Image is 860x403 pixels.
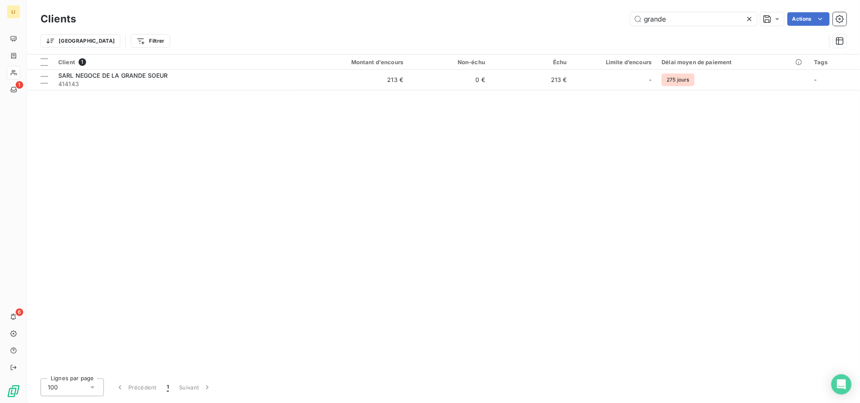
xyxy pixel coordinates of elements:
button: Filtrer [131,34,170,48]
span: 100 [48,383,58,392]
h3: Clients [41,11,76,27]
button: 1 [162,378,174,396]
div: Tags [814,59,855,65]
span: 1 [167,383,169,392]
input: Rechercher [630,12,757,26]
div: Non-échu [413,59,485,65]
span: Client [58,59,75,65]
span: 275 jours [662,74,694,86]
span: - [649,76,651,84]
div: Montant d'encours [304,59,403,65]
span: 6 [16,308,23,316]
span: 414143 [58,80,293,88]
div: Limite d’encours [577,59,651,65]
td: 213 € [490,70,572,90]
button: Suivant [174,378,217,396]
span: SARL NEGOCE DE LA GRANDE SOEUR [58,72,168,79]
img: Logo LeanPay [7,384,20,398]
button: Actions [787,12,830,26]
span: - [814,76,817,83]
div: Délai moyen de paiement [662,59,804,65]
span: 1 [16,81,23,89]
button: [GEOGRAPHIC_DATA] [41,34,120,48]
span: 1 [79,58,86,66]
div: Open Intercom Messenger [831,374,852,395]
div: Échu [495,59,567,65]
td: 0 € [408,70,490,90]
div: LI [7,5,20,19]
td: 213 € [298,70,408,90]
button: Précédent [111,378,162,396]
